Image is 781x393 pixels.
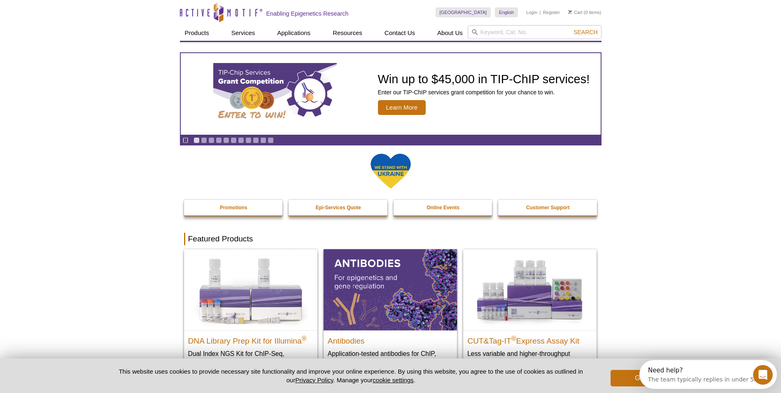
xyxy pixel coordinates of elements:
[394,200,493,215] a: Online Events
[260,137,266,143] a: Go to slide 10
[328,25,367,41] a: Resources
[316,205,361,211] strong: Epi-Services Quote
[182,137,189,143] a: Toggle autoplay
[378,100,426,115] span: Learn More
[498,200,598,215] a: Customer Support
[568,10,572,14] img: Your Cart
[574,29,597,35] span: Search
[378,89,590,96] p: Enter our TIP-ChIP services grant competition for your chance to win.
[324,249,457,330] img: All Antibodies
[295,377,333,384] a: Privacy Policy
[181,53,601,135] article: TIP-ChIP Services Grant Competition
[3,3,145,26] div: Open Intercom Messenger
[639,360,777,389] iframe: Intercom live chat discovery launcher
[463,249,597,330] img: CUT&Tag-IT® Express Assay Kit
[184,249,317,382] a: DNA Library Prep Kit for Illumina DNA Library Prep Kit for Illumina® Dual Index NGS Kit for ChIP-...
[436,7,491,17] a: [GEOGRAPHIC_DATA]
[467,349,592,366] p: Less variable and higher-throughput genome-wide profiling of histone marks​.
[180,25,214,41] a: Products
[302,335,307,342] sup: ®
[568,9,583,15] a: Cart
[9,14,120,22] div: The team typically replies in under 5m
[105,367,597,384] p: This website uses cookies to provide necessary site functionality and improve your online experie...
[378,73,590,85] h2: Win up to $45,000 in TIP-ChIP services!
[427,205,459,211] strong: Online Events
[220,205,247,211] strong: Promotions
[495,7,518,17] a: English
[511,335,516,342] sup: ®
[272,25,315,41] a: Applications
[373,377,413,384] button: cookie settings
[543,9,560,15] a: Register
[370,153,411,189] img: We Stand With Ukraine
[432,25,468,41] a: About Us
[231,137,237,143] a: Go to slide 6
[245,137,252,143] a: Go to slide 8
[188,349,313,374] p: Dual Index NGS Kit for ChIP-Seq, CUT&RUN, and ds methylated DNA assays.
[380,25,420,41] a: Contact Us
[184,200,284,215] a: Promotions
[188,333,313,345] h2: DNA Library Prep Kit for Illumina
[184,233,597,245] h2: Featured Products
[324,249,457,374] a: All Antibodies Antibodies Application-tested antibodies for ChIP, CUT&Tag, and CUT&RUN.
[184,249,317,330] img: DNA Library Prep Kit for Illumina
[9,7,120,14] div: Need help?
[467,333,592,345] h2: CUT&Tag-IT Express Assay Kit
[328,333,453,345] h2: Antibodies
[213,63,337,125] img: TIP-ChIP Services Grant Competition
[526,205,569,211] strong: Customer Support
[238,137,244,143] a: Go to slide 7
[328,349,453,366] p: Application-tested antibodies for ChIP, CUT&Tag, and CUT&RUN.
[463,249,597,374] a: CUT&Tag-IT® Express Assay Kit CUT&Tag-IT®Express Assay Kit Less variable and higher-throughput ge...
[526,9,537,15] a: Login
[201,137,207,143] a: Go to slide 2
[194,137,200,143] a: Go to slide 1
[223,137,229,143] a: Go to slide 5
[468,25,601,39] input: Keyword, Cat. No.
[611,370,676,386] button: Got it!
[540,7,541,17] li: |
[226,25,260,41] a: Services
[268,137,274,143] a: Go to slide 11
[266,10,349,17] h2: Enabling Epigenetics Research
[208,137,214,143] a: Go to slide 3
[753,365,773,385] iframe: Intercom live chat
[571,28,600,36] button: Search
[253,137,259,143] a: Go to slide 9
[289,200,388,215] a: Epi-Services Quote
[568,7,601,17] li: (0 items)
[216,137,222,143] a: Go to slide 4
[181,53,601,135] a: TIP-ChIP Services Grant Competition Win up to $45,000 in TIP-ChIP services! Enter our TIP-ChIP se...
